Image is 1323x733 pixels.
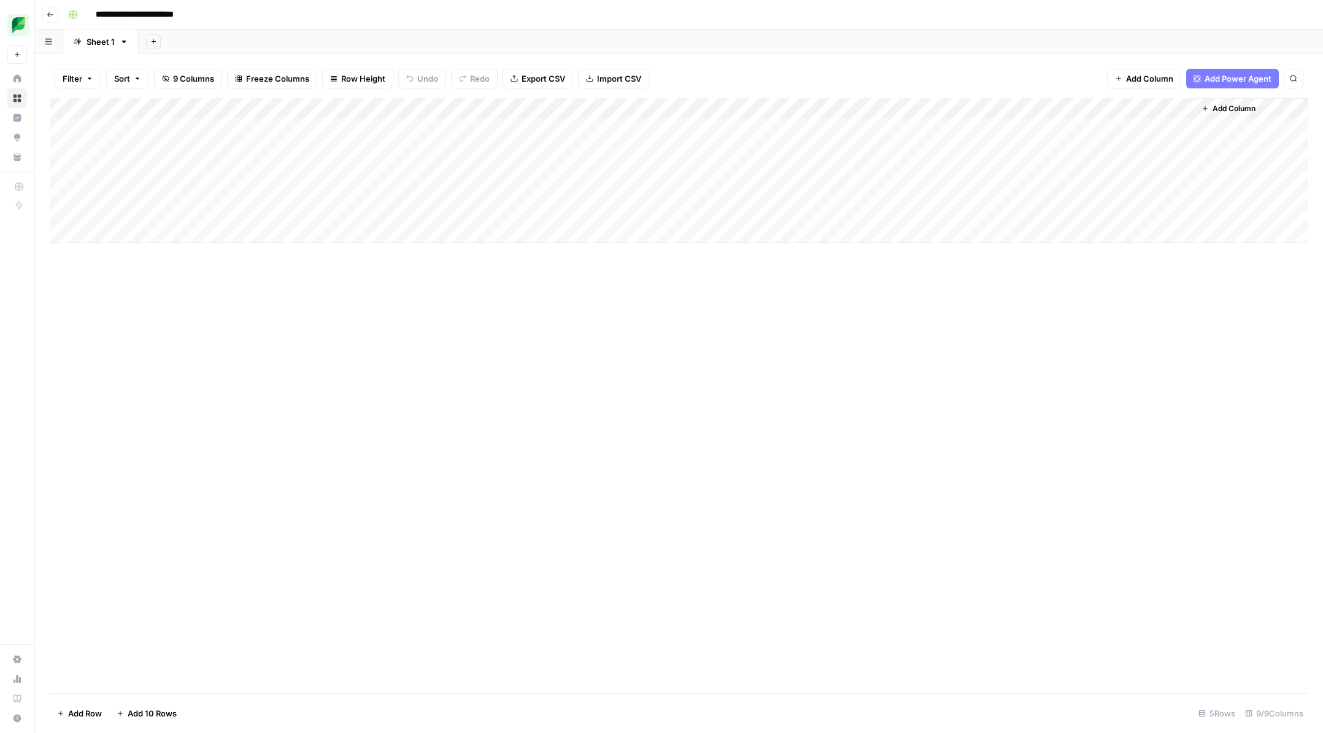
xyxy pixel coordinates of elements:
[7,108,27,128] a: Insights
[246,72,309,85] span: Freeze Columns
[322,69,393,88] button: Row Height
[522,72,565,85] span: Export CSV
[1205,72,1271,85] span: Add Power Agent
[106,69,149,88] button: Sort
[398,69,446,88] button: Undo
[7,88,27,108] a: Browse
[597,72,641,85] span: Import CSV
[1240,704,1308,723] div: 9/9 Columns
[63,29,139,54] a: Sheet 1
[55,69,101,88] button: Filter
[7,128,27,147] a: Opportunities
[503,69,573,88] button: Export CSV
[7,650,27,669] a: Settings
[154,69,222,88] button: 9 Columns
[128,707,177,719] span: Add 10 Rows
[1126,72,1173,85] span: Add Column
[1194,704,1240,723] div: 5 Rows
[173,72,214,85] span: 9 Columns
[1186,69,1279,88] button: Add Power Agent
[50,704,109,723] button: Add Row
[7,669,27,689] a: Usage
[227,69,317,88] button: Freeze Columns
[1107,69,1181,88] button: Add Column
[7,69,27,88] a: Home
[341,72,385,85] span: Row Height
[87,36,115,48] div: Sheet 1
[1197,101,1260,117] button: Add Column
[7,147,27,167] a: Your Data
[417,72,438,85] span: Undo
[470,72,490,85] span: Redo
[7,689,27,708] a: Learning Hub
[7,708,27,728] button: Help + Support
[63,72,82,85] span: Filter
[7,14,29,36] img: SproutSocial Logo
[578,69,649,88] button: Import CSV
[109,704,184,723] button: Add 10 Rows
[451,69,498,88] button: Redo
[68,707,102,719] span: Add Row
[114,72,130,85] span: Sort
[7,10,27,41] button: Workspace: SproutSocial
[1213,103,1255,114] span: Add Column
